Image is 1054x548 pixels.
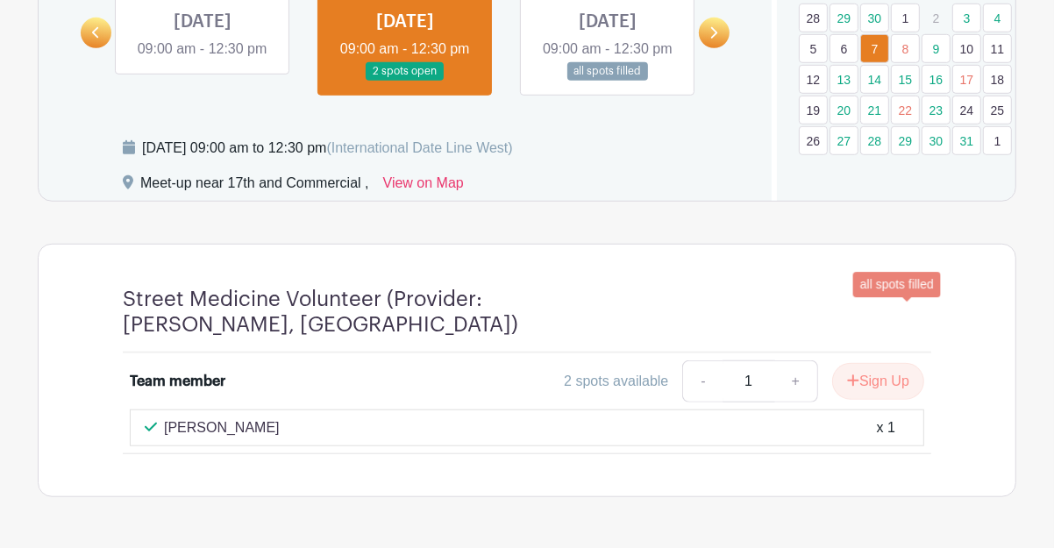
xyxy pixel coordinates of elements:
[830,65,858,94] a: 13
[164,417,280,438] p: [PERSON_NAME]
[983,4,1012,32] a: 4
[830,126,858,155] a: 27
[860,96,889,125] a: 21
[983,126,1012,155] a: 1
[326,140,512,155] span: (International Date Line West)
[922,96,951,125] a: 23
[891,65,920,94] a: 15
[799,4,828,32] a: 28
[877,417,895,438] div: x 1
[799,34,828,63] a: 5
[983,65,1012,94] a: 18
[799,126,828,155] a: 26
[891,4,920,32] a: 1
[830,4,858,32] a: 29
[799,65,828,94] a: 12
[922,4,951,32] p: 2
[383,173,464,201] a: View on Map
[891,126,920,155] a: 29
[142,138,513,159] div: [DATE] 09:00 am to 12:30 pm
[983,96,1012,125] a: 25
[130,371,225,392] div: Team member
[952,4,981,32] a: 3
[140,173,369,201] div: Meet-up near 17th and Commercial ,
[922,65,951,94] a: 16
[952,96,981,125] a: 24
[891,34,920,63] a: 8
[952,126,981,155] a: 31
[832,363,924,400] button: Sign Up
[853,272,941,297] div: all spots filled
[682,360,723,402] a: -
[830,96,858,125] a: 20
[123,287,605,338] h4: Street Medicine Volunteer (Provider: [PERSON_NAME], [GEOGRAPHIC_DATA])
[983,34,1012,63] a: 11
[860,65,889,94] a: 14
[891,96,920,125] a: 22
[860,126,889,155] a: 28
[860,4,889,32] a: 30
[860,34,889,63] a: 7
[774,360,818,402] a: +
[922,126,951,155] a: 30
[952,34,981,63] a: 10
[564,371,668,392] div: 2 spots available
[922,34,951,63] a: 9
[799,96,828,125] a: 19
[830,34,858,63] a: 6
[952,65,981,94] a: 17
